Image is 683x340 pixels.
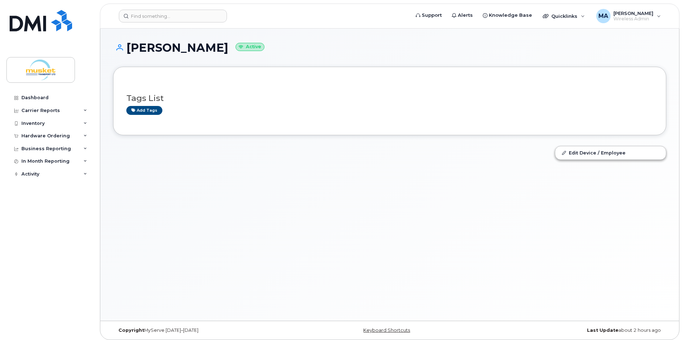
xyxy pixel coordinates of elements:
a: Add tags [126,106,162,115]
h3: Tags List [126,94,653,103]
div: about 2 hours ago [482,328,666,333]
strong: Copyright [118,328,144,333]
strong: Last Update [587,328,618,333]
a: Keyboard Shortcuts [363,328,410,333]
div: MyServe [DATE]–[DATE] [113,328,298,333]
a: Edit Device / Employee [555,146,666,159]
small: Active [236,43,264,51]
h1: [PERSON_NAME] [113,41,666,54]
